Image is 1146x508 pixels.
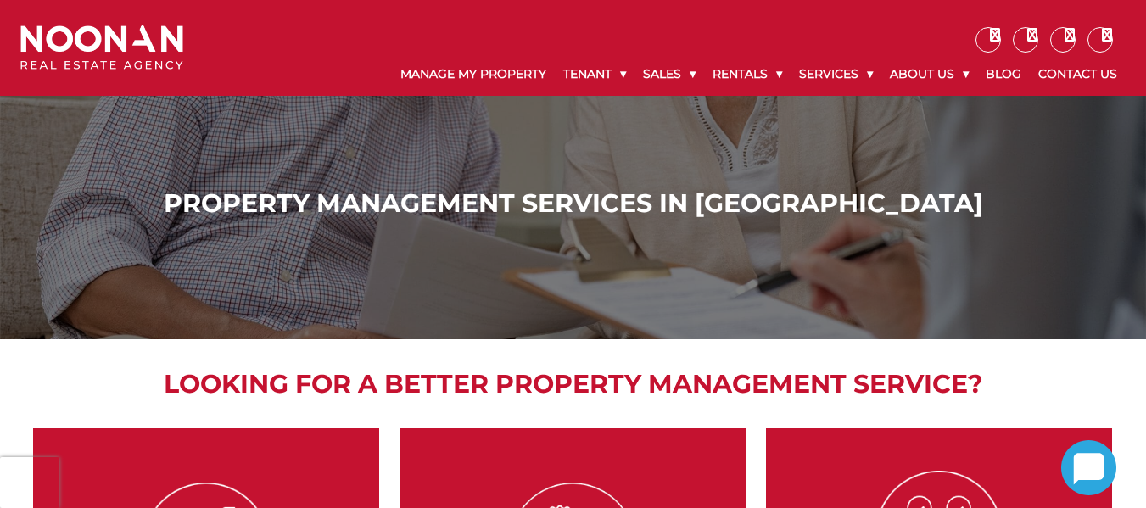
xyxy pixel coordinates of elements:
[555,53,634,96] a: Tenant
[704,53,791,96] a: Rentals
[1030,53,1126,96] a: Contact Us
[634,53,704,96] a: Sales
[881,53,977,96] a: About Us
[977,53,1030,96] a: Blog
[20,25,183,70] img: Noonan Real Estate Agency
[25,365,1121,403] h2: Looking for a better property management service?
[25,188,1121,219] h1: Property Management Services in [GEOGRAPHIC_DATA]
[791,53,881,96] a: Services
[392,53,555,96] a: Manage My Property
